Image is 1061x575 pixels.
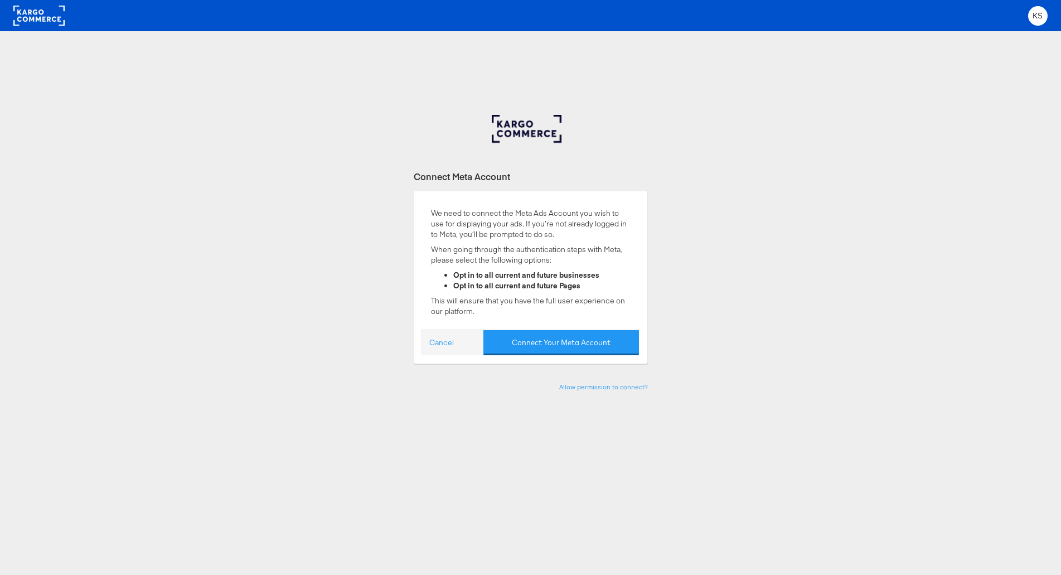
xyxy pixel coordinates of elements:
[431,208,631,239] p: We need to connect the Meta Ads Account you wish to use for displaying your ads. If you’re not al...
[429,337,454,348] a: Cancel
[559,383,648,391] a: Allow permission to connect?
[431,296,631,316] p: This will ensure that you have the full user experience on our platform.
[431,244,631,265] p: When going through the authentication steps with Meta, please select the following options:
[453,270,599,280] strong: Opt in to all current and future businesses
[453,281,580,291] strong: Opt in to all current and future Pages
[483,330,639,355] button: Connect Your Meta Account
[1033,12,1043,20] span: KS
[414,170,648,183] div: Connect Meta Account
